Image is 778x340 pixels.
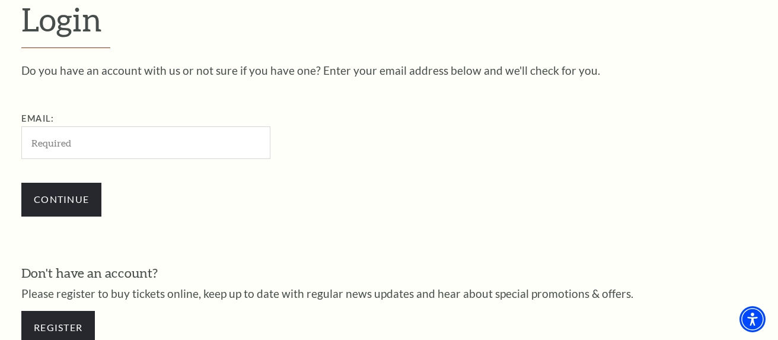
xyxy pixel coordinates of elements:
[21,183,101,216] input: Submit button
[21,113,54,123] label: Email:
[21,288,757,299] p: Please register to buy tickets online, keep up to date with regular news updates and hear about s...
[739,306,766,332] div: Accessibility Menu
[21,65,757,76] p: Do you have an account with us or not sure if you have one? Enter your email address below and we...
[21,264,757,282] h3: Don't have an account?
[21,126,270,159] input: Required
